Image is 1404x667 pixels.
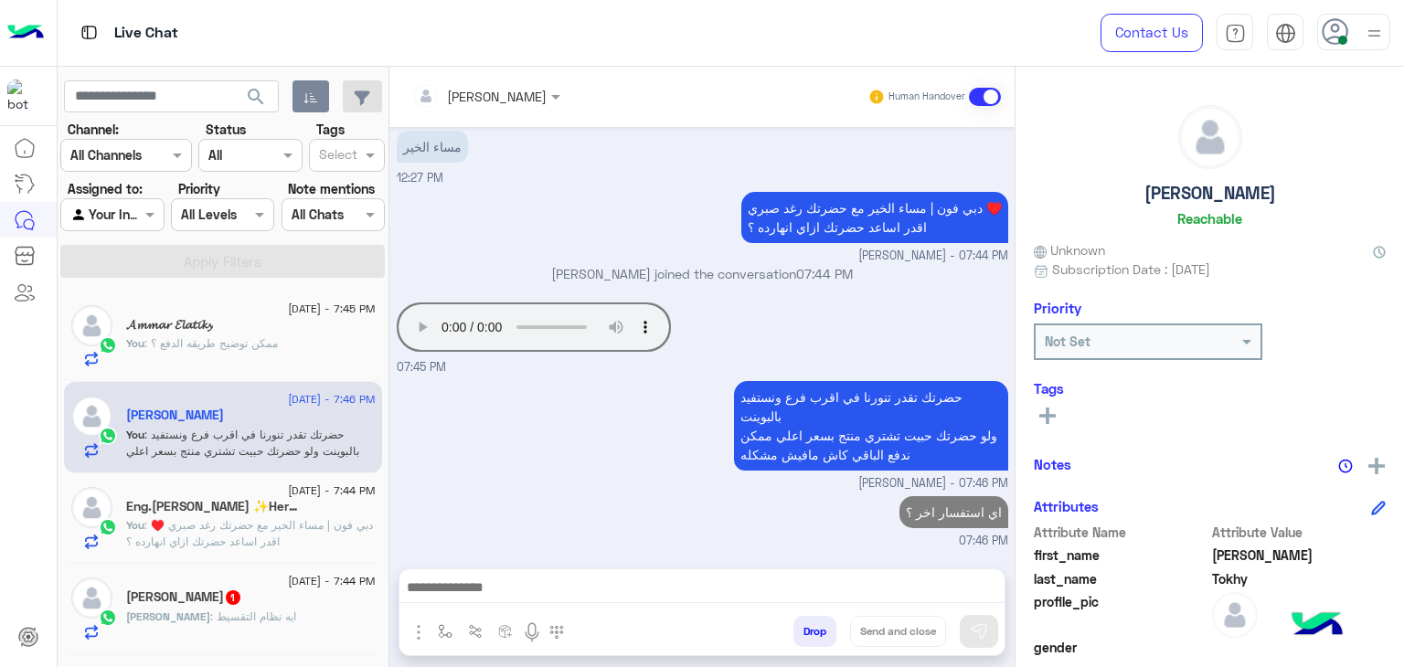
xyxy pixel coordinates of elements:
[1034,498,1099,514] h6: Attributes
[316,144,357,168] div: Select
[1212,638,1387,657] span: null
[1179,106,1241,168] img: defaultAdmin.png
[397,131,468,163] p: 25/8/2025, 12:27 PM
[1217,14,1253,52] a: tab
[734,381,1008,471] p: 25/8/2025, 7:46 PM
[1177,210,1242,227] h6: Reachable
[126,609,210,623] span: [PERSON_NAME]
[71,577,112,619] img: defaultAdmin.png
[431,616,461,646] button: select flow
[970,622,988,641] img: send message
[1101,14,1203,52] a: Contact Us
[1225,23,1246,44] img: tab
[1212,523,1387,542] span: Attribute Value
[858,248,1008,265] span: [PERSON_NAME] - 07:44 PM
[1034,456,1071,472] h6: Notes
[178,179,220,198] label: Priority
[7,79,40,112] img: 1403182699927242
[126,518,373,548] span: دبي فون | مساء الخير مع حضرتك رغد صبري ♥️ اقدر اساعد حضرتك ازاي انهارده ؟
[126,499,301,514] h5: Eng.Ahmed ✨Hero🔭🪐
[741,192,1008,243] p: 25/8/2025, 7:44 PM
[1285,594,1349,658] img: hulul-logo.png
[68,179,143,198] label: Assigned to:
[288,482,375,499] span: [DATE] - 7:44 PM
[1052,259,1210,279] span: Subscription Date : [DATE]
[7,14,44,52] img: Logo
[850,616,946,647] button: Send and close
[126,317,213,333] h5: 𝓐𝓶𝓶𝓪𝓻 𝓔𝓵𝓪𝓽𝓲𝓴𝔂
[60,245,385,278] button: Apply Filters
[99,336,117,355] img: WhatsApp
[397,360,446,374] span: 07:45 PM
[1212,569,1387,588] span: Tokhy
[468,624,483,639] img: Trigger scenario
[126,428,144,441] span: You
[397,171,443,185] span: 12:27 PM
[408,621,430,643] img: send attachment
[316,120,345,139] label: Tags
[226,590,240,605] span: 1
[99,518,117,536] img: WhatsApp
[210,609,296,623] span: ايه نظام التقسيط
[1212,545,1387,565] span: Mohamed
[793,616,836,647] button: Drop
[1034,523,1208,542] span: Attribute Name
[245,86,267,108] span: search
[959,533,1008,550] span: 07:46 PM
[888,90,965,104] small: Human Handover
[114,21,178,46] p: Live Chat
[1034,240,1105,259] span: Unknown
[71,487,112,528] img: defaultAdmin.png
[1034,545,1208,565] span: first_name
[126,428,359,474] span: حضرتك تقدر تنورنا في اقرب فرع ونستفيد بالبوينت ولو حضرتك حبيت تشتري منتج بسعر اعلي ممكن ندفع البا...
[126,589,242,605] h5: Mohamed Maged
[397,264,1008,283] p: [PERSON_NAME] joined the conversation
[1144,183,1276,204] h5: [PERSON_NAME]
[1368,458,1385,474] img: add
[1275,23,1296,44] img: tab
[1212,592,1258,638] img: defaultAdmin.png
[498,624,513,639] img: create order
[288,391,375,408] span: [DATE] - 7:46 PM
[126,408,224,423] h5: Mohamed Tokhy
[796,266,853,281] span: 07:44 PM
[1034,569,1208,588] span: last_name
[234,80,279,120] button: search
[288,179,375,198] label: Note mentions
[397,302,671,352] audio: Your browser does not support the audio tag.
[1034,638,1208,657] span: gender
[206,120,246,139] label: Status
[71,305,112,346] img: defaultAdmin.png
[461,616,491,646] button: Trigger scenario
[858,475,1008,492] span: [PERSON_NAME] - 07:46 PM
[1034,300,1081,316] h6: Priority
[521,621,543,643] img: send voice note
[99,427,117,445] img: WhatsApp
[144,336,278,350] span: ممكن توضيح طريقه الدفع ؟
[899,496,1008,528] p: 25/8/2025, 7:46 PM
[126,336,144,350] span: You
[78,21,101,44] img: tab
[99,609,117,627] img: WhatsApp
[126,518,144,532] span: You
[549,625,564,640] img: make a call
[1363,22,1386,45] img: profile
[68,120,119,139] label: Channel:
[1338,459,1353,473] img: notes
[438,624,452,639] img: select flow
[288,573,375,589] span: [DATE] - 7:44 PM
[491,616,521,646] button: create order
[1034,592,1208,634] span: profile_pic
[71,396,112,437] img: defaultAdmin.png
[288,301,375,317] span: [DATE] - 7:45 PM
[1034,380,1386,397] h6: Tags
